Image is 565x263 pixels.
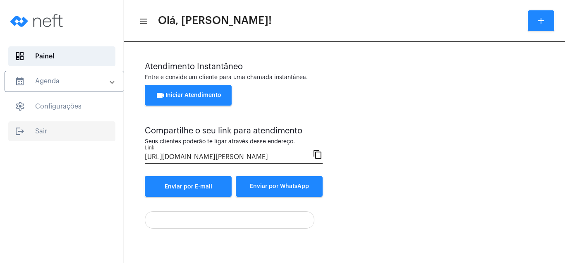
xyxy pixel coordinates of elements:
mat-icon: content_copy [313,149,323,159]
div: Entre e convide um cliente para uma chamada instantânea. [145,75,544,81]
span: sidenav icon [15,101,25,111]
mat-icon: sidenav icon [15,76,25,86]
mat-panel-title: Agenda [15,76,110,86]
span: Sair [8,121,115,141]
mat-expansion-panel-header: sidenav iconAgenda [5,71,124,91]
span: Iniciar Atendimento [156,92,221,98]
mat-icon: sidenav icon [139,16,147,26]
span: Painel [8,46,115,66]
mat-icon: videocam [156,90,165,100]
div: Seus clientes poderão te ligar através desse endereço. [145,139,323,145]
mat-icon: sidenav icon [15,126,25,136]
div: Compartilhe o seu link para atendimento [145,126,323,135]
button: Iniciar Atendimento [145,85,232,106]
span: Configurações [8,97,115,116]
span: Enviar por E-mail [165,184,212,190]
span: sidenav icon [15,51,25,61]
span: Enviar por WhatsApp [250,183,309,189]
span: Olá, [PERSON_NAME]! [158,14,272,27]
button: Enviar por WhatsApp [236,176,323,197]
a: Enviar por E-mail [145,176,232,197]
img: logo-neft-novo-2.png [7,4,69,37]
mat-icon: add [536,16,546,26]
div: Atendimento Instantâneo [145,62,544,71]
